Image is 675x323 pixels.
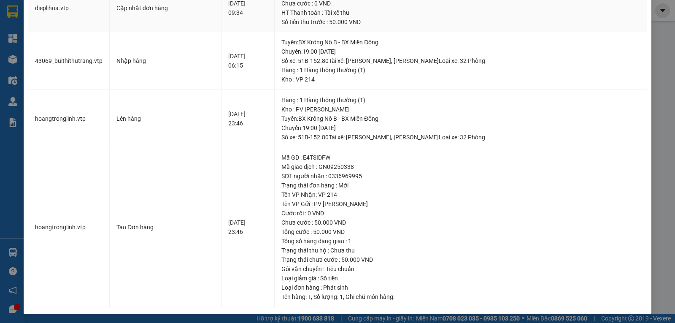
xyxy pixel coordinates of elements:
[281,283,640,292] div: Loại đơn hàng : Phát sinh
[281,292,640,301] div: Tên hàng: , Số lượng: , Ghi chú món hàng:
[281,65,640,75] div: Hàng : 1 Hàng thông thường (T)
[281,75,640,84] div: Kho : VP 214
[281,218,640,227] div: Chưa cước : 50.000 VND
[308,293,311,300] span: T
[28,90,110,148] td: hoangtronglinh.vtp
[281,162,640,171] div: Mã giao dịch : GN09250338
[281,199,640,209] div: Tên VP Gửi : PV [PERSON_NAME]
[281,95,640,105] div: Hàng : 1 Hàng thông thường (T)
[116,3,214,13] div: Cập nhật đơn hàng
[281,181,640,190] div: Trạng thái đơn hàng : Mới
[281,264,640,274] div: Gói vận chuyển : Tiêu chuẩn
[281,8,640,17] div: HT Thanh toán : Tài xế thu
[281,105,640,114] div: Kho : PV [PERSON_NAME]
[28,147,110,307] td: hoangtronglinh.vtp
[281,246,640,255] div: Trạng thái thu hộ : Chưa thu
[228,109,268,128] div: [DATE] 23:46
[281,255,640,264] div: Trạng thái chưa cước : 50.000 VND
[281,274,640,283] div: Loại giảm giá : Số tiền
[281,227,640,236] div: Tổng cước : 50.000 VND
[340,293,343,300] span: 1
[281,190,640,199] div: Tên VP Nhận: VP 214
[228,52,268,70] div: [DATE] 06:15
[281,153,640,162] div: Mã GD : E4TSIDFW
[281,171,640,181] div: SĐT người nhận : 0336969995
[228,218,268,236] div: [DATE] 23:46
[281,38,640,65] div: Tuyến : BX Krông Nô B - BX Miền Đông Chuyến: 19:00 [DATE] Số xe: 51B-152.80 Tài xế: [PERSON_NAME]...
[281,114,640,142] div: Tuyến : BX Krông Nô B - BX Miền Đông Chuyến: 19:00 [DATE] Số xe: 51B-152.80 Tài xế: [PERSON_NAME]...
[281,209,640,218] div: Cước rồi : 0 VND
[281,17,640,27] div: Số tiền thu trước : 50.000 VND
[28,32,110,90] td: 43069_buithithutrang.vtp
[116,114,214,123] div: Lên hàng
[281,236,640,246] div: Tổng số hàng đang giao : 1
[116,223,214,232] div: Tạo Đơn hàng
[116,56,214,65] div: Nhập hàng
